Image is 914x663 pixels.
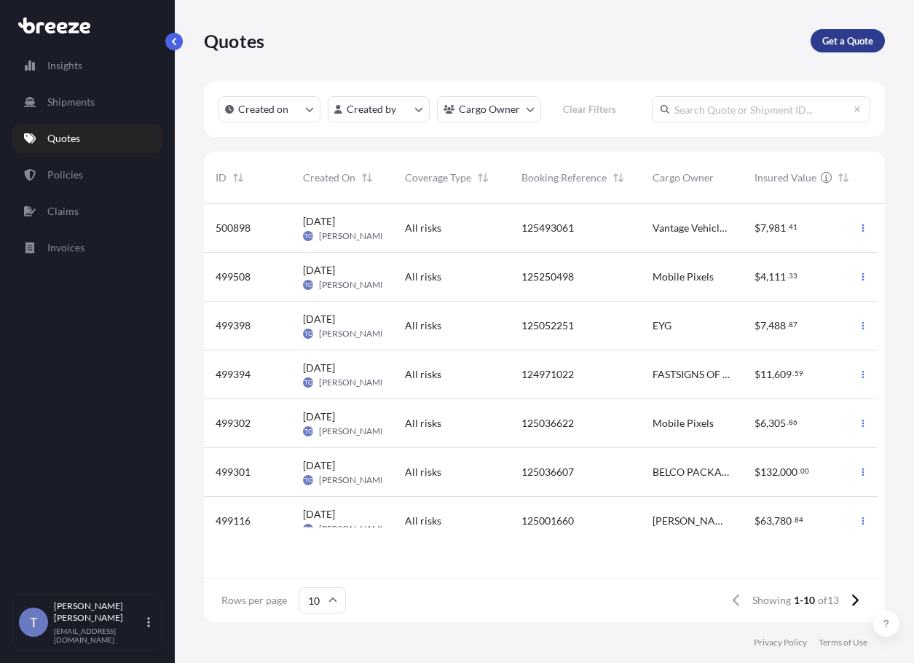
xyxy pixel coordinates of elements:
[30,615,38,629] span: T
[760,369,772,380] span: 11
[405,221,441,235] span: All risks
[653,465,731,479] span: BELCO PACKAGING SYSTEMS, INC
[819,637,867,648] p: Terms of Use
[755,369,760,380] span: $
[12,87,162,117] a: Shipments
[303,312,335,326] span: [DATE]
[521,416,574,431] span: 125036622
[304,229,312,243] span: TO
[521,367,574,382] span: 124971022
[795,517,803,522] span: 84
[774,516,792,526] span: 780
[755,321,760,331] span: $
[772,516,774,526] span: ,
[405,270,441,284] span: All risks
[216,416,251,431] span: 499302
[304,424,312,439] span: TO
[760,418,766,428] span: 6
[47,58,82,73] p: Insights
[755,272,760,282] span: $
[405,170,471,185] span: Coverage Type
[204,29,264,52] p: Quotes
[12,51,162,80] a: Insights
[47,95,95,109] p: Shipments
[789,224,797,229] span: 41
[818,593,839,608] span: of 13
[216,514,251,528] span: 499116
[778,467,780,477] span: ,
[755,516,760,526] span: $
[755,170,816,185] span: Insured Value
[521,270,574,284] span: 125250498
[787,322,788,327] span: .
[238,102,288,117] p: Created on
[218,96,320,122] button: createdOn Filter options
[304,326,312,341] span: TO
[752,593,791,608] span: Showing
[319,425,388,437] span: [PERSON_NAME]
[303,409,335,424] span: [DATE]
[54,627,144,644] p: [EMAIL_ADDRESS][DOMAIN_NAME]
[216,270,251,284] span: 499508
[328,96,430,122] button: createdBy Filter options
[521,221,574,235] span: 125493061
[760,467,778,477] span: 132
[789,273,797,278] span: 33
[12,124,162,153] a: Quotes
[319,279,388,291] span: [PERSON_NAME]
[303,458,335,473] span: [DATE]
[521,170,607,185] span: Booking Reference
[653,367,731,382] span: FASTSIGNS OF MONROVIA
[653,170,714,185] span: Cargo Owner
[766,418,768,428] span: ,
[12,197,162,226] a: Claims
[792,517,794,522] span: .
[800,468,809,474] span: 00
[768,272,786,282] span: 111
[653,416,714,431] span: Mobile Pixels
[437,96,541,122] button: cargoOwner Filter options
[760,272,766,282] span: 4
[653,514,731,528] span: [PERSON_NAME] SIGNS
[54,600,144,624] p: [PERSON_NAME] [PERSON_NAME]
[405,514,441,528] span: All risks
[653,318,671,333] span: EYG
[405,465,441,479] span: All risks
[319,377,388,388] span: [PERSON_NAME]
[798,468,800,474] span: .
[794,593,815,608] span: 1-10
[303,507,335,522] span: [DATE]
[304,278,312,292] span: TO
[755,467,760,477] span: $
[303,170,355,185] span: Created On
[358,169,376,187] button: Sort
[12,233,162,262] a: Invoices
[792,371,794,376] span: .
[303,214,335,229] span: [DATE]
[787,273,788,278] span: .
[319,328,388,340] span: [PERSON_NAME]
[768,321,786,331] span: 488
[795,371,803,376] span: 59
[772,369,774,380] span: ,
[653,221,731,235] span: Vantage Vehicle International, Inc
[347,102,396,117] p: Created by
[768,223,786,233] span: 981
[766,223,768,233] span: ,
[760,516,772,526] span: 63
[216,221,251,235] span: 500898
[47,240,84,255] p: Invoices
[405,318,441,333] span: All risks
[760,223,766,233] span: 7
[754,637,807,648] a: Privacy Policy
[304,375,312,390] span: TO
[459,102,520,117] p: Cargo Owner
[521,318,574,333] span: 125052251
[303,361,335,375] span: [DATE]
[47,204,79,219] p: Claims
[405,416,441,431] span: All risks
[229,169,247,187] button: Sort
[789,322,797,327] span: 87
[774,369,792,380] span: 609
